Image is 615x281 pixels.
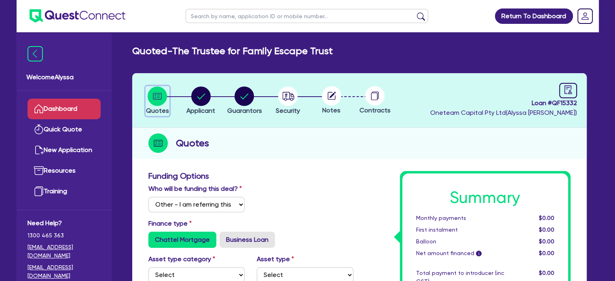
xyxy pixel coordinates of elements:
[30,9,125,23] img: quest-connect-logo-blue
[27,218,101,228] span: Need Help?
[27,243,101,260] a: [EMAIL_ADDRESS][DOMAIN_NAME]
[27,263,101,280] a: [EMAIL_ADDRESS][DOMAIN_NAME]
[34,166,44,175] img: resources
[410,237,510,246] div: Balloon
[27,140,101,161] a: New Application
[148,232,216,248] label: Chattel Mortgage
[186,86,216,116] button: Applicant
[148,184,242,194] label: Who will be funding this deal?
[26,72,102,82] span: Welcome Alyssa
[34,125,44,134] img: quick-quote
[34,186,44,196] img: training
[146,86,169,116] button: Quotes
[148,171,353,181] h3: Funding Options
[186,107,215,114] span: Applicant
[27,231,101,240] span: 1300 465 363
[176,136,209,150] h2: Quotes
[539,226,554,233] span: $0.00
[322,106,340,114] span: Notes
[186,9,428,23] input: Search by name, application ID or mobile number...
[146,107,169,114] span: Quotes
[564,85,573,94] span: audit
[227,107,262,114] span: Guarantors
[27,46,43,61] img: icon-menu-close
[275,86,300,116] button: Security
[539,215,554,221] span: $0.00
[359,106,391,114] span: Contracts
[27,99,101,119] a: Dashboard
[148,133,168,153] img: step-icon
[27,161,101,181] a: Resources
[276,107,300,114] span: Security
[132,45,333,57] h2: Quoted - The Trustee for Family Escape Trust
[34,145,44,155] img: new-application
[226,86,262,116] button: Guarantors
[495,8,573,24] a: Return To Dashboard
[410,214,510,222] div: Monthly payments
[476,251,482,256] span: i
[148,219,192,228] label: Finance type
[27,181,101,202] a: Training
[539,270,554,276] span: $0.00
[430,109,577,116] span: Oneteam Capital Pty Ltd ( Alyssa [PERSON_NAME] )
[257,254,294,264] label: Asset type
[410,249,510,258] div: Net amount financed
[430,98,577,108] span: Loan # QF15332
[410,226,510,234] div: First instalment
[539,238,554,245] span: $0.00
[575,6,596,27] a: Dropdown toggle
[539,250,554,256] span: $0.00
[416,188,554,207] h1: Summary
[148,254,215,264] label: Asset type category
[27,119,101,140] a: Quick Quote
[220,232,275,248] label: Business Loan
